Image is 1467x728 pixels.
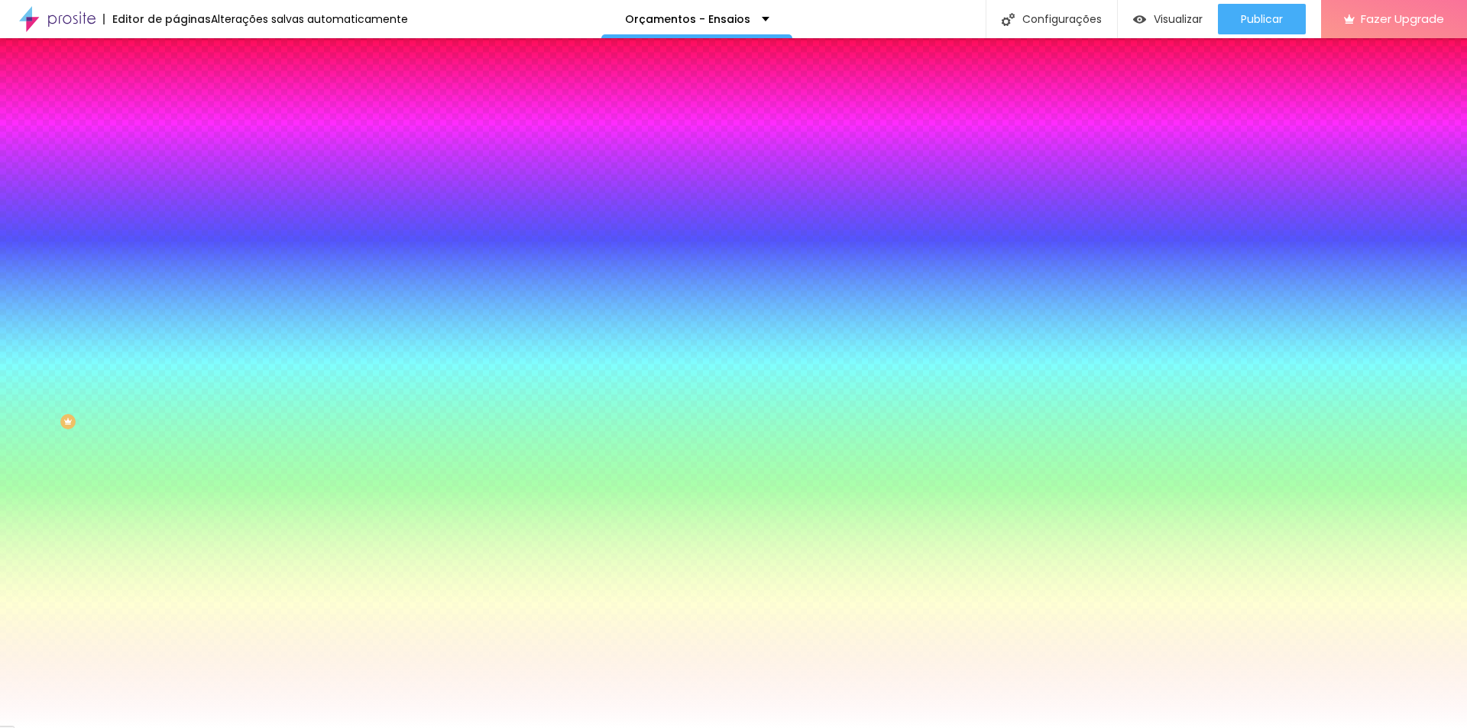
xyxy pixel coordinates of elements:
span: Visualizar [1154,13,1203,25]
div: Editor de páginas [103,14,211,24]
button: Publicar [1218,4,1306,34]
p: Orçamentos - Ensaios [625,14,750,24]
img: view-1.svg [1133,13,1146,26]
span: Fazer Upgrade [1361,12,1444,25]
div: Alterações salvas automaticamente [211,14,408,24]
img: Icone [1002,13,1015,26]
button: Visualizar [1118,4,1218,34]
span: Publicar [1241,13,1283,25]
